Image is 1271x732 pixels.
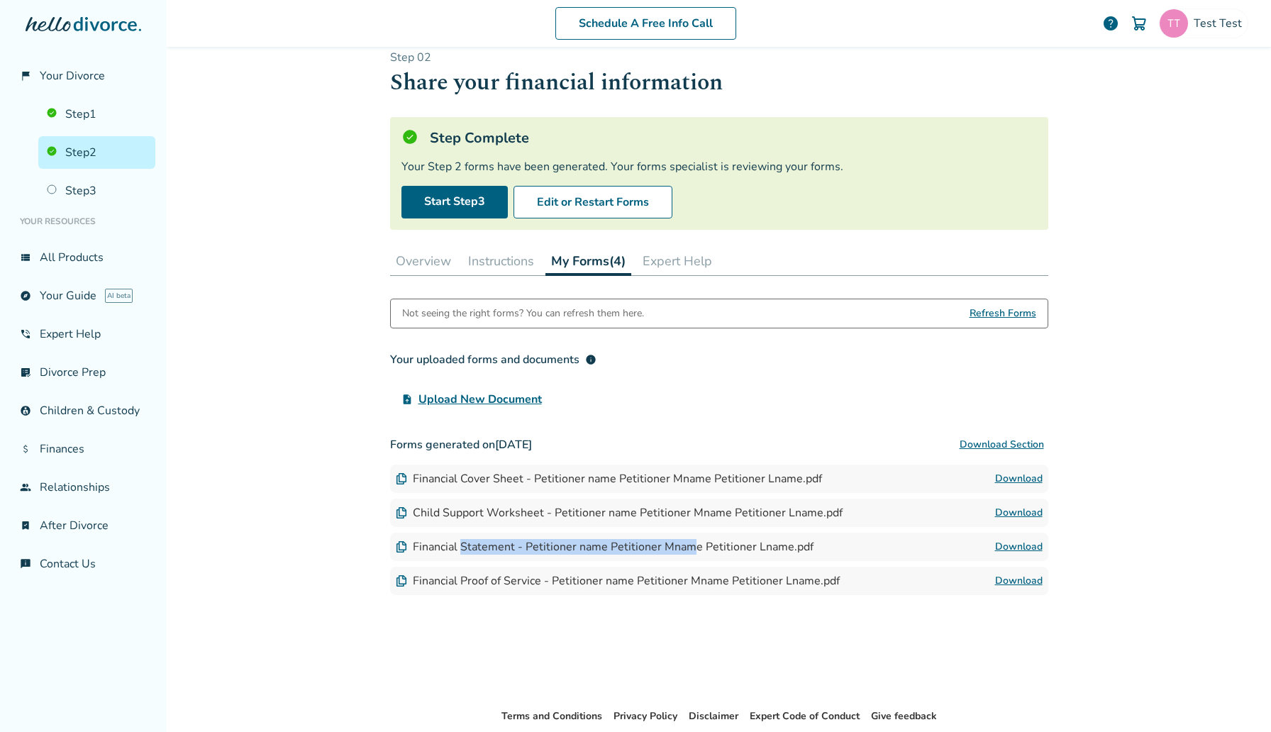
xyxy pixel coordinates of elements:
a: Step2 [38,136,155,169]
a: Expert Code of Conduct [750,709,860,723]
img: Document [396,473,407,484]
li: Your Resources [11,207,155,235]
div: Child Support Worksheet - Petitioner name Petitioner Mname Petitioner Lname.pdf [396,505,843,521]
p: Step 0 2 [390,50,1048,65]
span: chat_info [20,558,31,570]
span: Refresh Forms [970,299,1036,328]
button: Edit or Restart Forms [514,186,672,218]
button: Expert Help [637,247,718,275]
img: Document [396,507,407,518]
a: list_alt_checkDivorce Prep [11,356,155,389]
div: Your uploaded forms and documents [390,351,596,368]
span: Upload New Document [418,391,542,408]
span: list_alt_check [20,367,31,378]
button: My Forms(4) [545,247,631,276]
button: Instructions [462,247,540,275]
span: info [585,354,596,365]
img: Cart [1131,15,1148,32]
span: flag_2 [20,70,31,82]
a: Download [995,572,1043,589]
img: Document [396,575,407,587]
a: Schedule A Free Info Call [555,7,736,40]
a: attach_moneyFinances [11,433,155,465]
iframe: Chat Widget [1200,664,1271,732]
a: Download [995,538,1043,555]
a: groupRelationships [11,471,155,504]
span: upload_file [401,394,413,405]
a: Download [995,504,1043,521]
span: group [20,482,31,493]
li: Give feedback [871,708,937,725]
a: Privacy Policy [614,709,677,723]
div: Financial Statement - Petitioner name Petitioner Mname Petitioner Lname.pdf [396,539,814,555]
a: Start Step3 [401,186,508,218]
div: Not seeing the right forms? You can refresh them here. [402,299,644,328]
a: Step1 [38,98,155,131]
a: chat_infoContact Us [11,548,155,580]
a: Step3 [38,174,155,207]
li: Disclaimer [689,708,738,725]
h5: Step Complete [430,128,529,148]
a: help [1102,15,1119,32]
span: attach_money [20,443,31,455]
span: explore [20,290,31,301]
a: exploreYour GuideAI beta [11,279,155,312]
h3: Forms generated on [DATE] [390,431,1048,459]
button: Overview [390,247,457,275]
span: view_list [20,252,31,263]
span: account_child [20,405,31,416]
a: flag_2Your Divorce [11,60,155,92]
h1: Share your financial information [390,65,1048,100]
span: Test Test [1194,16,1248,31]
span: AI beta [105,289,133,303]
span: bookmark_check [20,520,31,531]
a: Download [995,470,1043,487]
span: phone_in_talk [20,328,31,340]
a: bookmark_checkAfter Divorce [11,509,155,542]
div: Your Step 2 forms have been generated. Your forms specialist is reviewing your forms. [401,159,1037,174]
img: Document [396,541,407,553]
div: Financial Proof of Service - Petitioner name Petitioner Mname Petitioner Lname.pdf [396,573,840,589]
img: sephiroth.jedidiah@freedrops.org [1160,9,1188,38]
span: Your Divorce [40,68,105,84]
div: Financial Cover Sheet - Petitioner name Petitioner Mname Petitioner Lname.pdf [396,471,822,487]
a: Terms and Conditions [501,709,602,723]
a: phone_in_talkExpert Help [11,318,155,350]
button: Download Section [955,431,1048,459]
a: view_listAll Products [11,241,155,274]
a: account_childChildren & Custody [11,394,155,427]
